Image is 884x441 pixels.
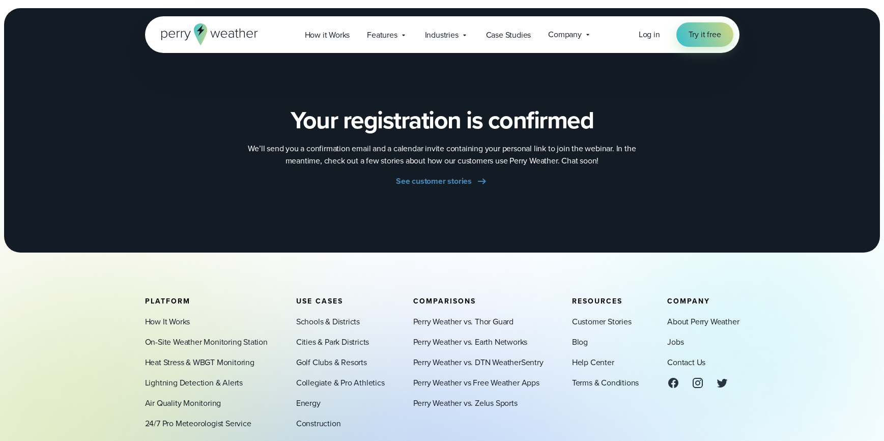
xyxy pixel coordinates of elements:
[305,29,350,41] span: How it Works
[667,356,705,369] a: Contact Us
[145,397,221,409] a: Air Quality Monitoring
[572,316,632,328] a: Customer Stories
[413,356,544,369] a: Perry Weather vs. DTN WeatherSentry
[396,175,472,187] span: See customer stories
[667,336,683,348] a: Jobs
[296,356,367,369] a: Golf Clubs & Resorts
[367,29,397,41] span: Features
[572,356,614,369] a: Help Center
[296,24,359,45] a: How it Works
[689,29,721,41] span: Try it free
[291,106,593,134] h2: Your registration is confirmed
[396,175,488,187] a: See customer stories
[145,336,268,348] a: On-Site Weather Monitoring Station
[667,316,739,328] a: About Perry Weather
[296,336,369,348] a: Cities & Park Districts
[145,296,190,307] span: Platform
[296,377,385,389] a: Collegiate & Pro Athletics
[296,397,321,409] a: Energy
[572,377,639,389] a: Terms & Conditions
[572,296,622,307] span: Resources
[639,29,660,41] a: Log in
[477,24,540,45] a: Case Studies
[639,29,660,40] span: Log in
[239,143,646,167] p: We’ll send you a confirmation email and a calendar invite containing your personal link to join t...
[425,29,459,41] span: Industries
[145,377,243,389] a: Lightning Detection & Alerts
[413,336,528,348] a: Perry Weather vs. Earth Networks
[548,29,582,41] span: Company
[667,296,710,307] span: Company
[413,296,476,307] span: Comparisons
[145,418,251,430] a: 24/7 Pro Meteorologist Service
[413,397,518,409] a: Perry Weather vs. Zelus Sports
[296,296,343,307] span: Use Cases
[145,316,190,328] a: How It Works
[486,29,531,41] span: Case Studies
[145,356,254,369] a: Heat Stress & WBGT Monitoring
[413,377,539,389] a: Perry Weather vs Free Weather Apps
[296,418,341,430] a: Construction
[572,336,588,348] a: Blog
[296,316,360,328] a: Schools & Districts
[413,316,514,328] a: Perry Weather vs. Thor Guard
[676,22,733,47] a: Try it free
